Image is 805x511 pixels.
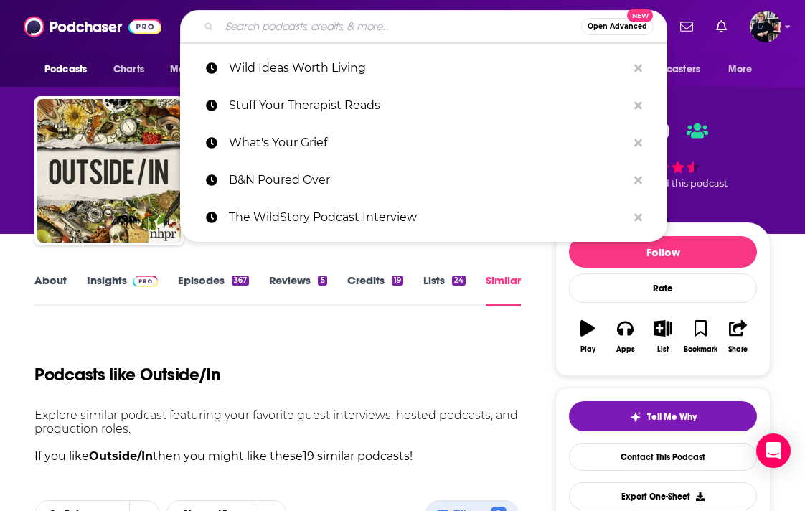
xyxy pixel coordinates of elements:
[229,199,627,236] p: The WildStory Podcast Interview
[569,273,757,303] div: Rate
[710,14,733,39] a: Show notifications dropdown
[232,276,249,286] div: 367
[452,276,466,286] div: 24
[34,273,67,306] a: About
[347,273,403,306] a: Credits19
[569,482,757,510] button: Export One-Sheet
[647,411,697,423] span: Tell Me Why
[160,56,240,83] button: open menu
[392,276,403,286] div: 19
[113,60,144,80] span: Charts
[34,56,105,83] button: open menu
[24,13,161,40] img: Podchaser - Follow, Share and Rate Podcasts
[674,14,699,39] a: Show notifications dropdown
[180,199,667,236] a: The WildStory Podcast Interview
[220,15,581,38] input: Search podcasts, credits, & more...
[569,236,757,268] button: Follow
[44,60,87,80] span: Podcasts
[750,11,781,42] button: Show profile menu
[728,60,753,80] span: More
[581,18,654,35] button: Open AdvancedNew
[34,408,519,436] p: Explore similar podcast featuring your favorite guest interviews, hosted podcasts, and production...
[34,447,519,466] p: If you like then you might like these 19 similar podcasts !
[170,60,221,80] span: Monitoring
[750,11,781,42] span: Logged in as ndewey
[89,449,153,463] strong: Outside/In
[616,345,635,354] div: Apps
[606,311,644,362] button: Apps
[569,311,606,362] button: Play
[133,276,158,287] img: Podchaser Pro
[178,273,249,306] a: Episodes367
[180,161,667,199] a: B&N Poured Over
[180,10,667,43] div: Search podcasts, credits, & more...
[269,273,326,306] a: Reviews5
[229,50,627,87] p: Wild Ideas Worth Living
[657,345,669,354] div: List
[87,273,158,306] a: InsightsPodchaser Pro
[684,345,717,354] div: Bookmark
[750,11,781,42] img: User Profile
[718,56,771,83] button: open menu
[569,443,757,471] a: Contact This Podcast
[34,364,221,385] h1: Podcasts like Outside/In
[682,311,719,362] button: Bookmark
[423,273,466,306] a: Lists24
[644,178,728,189] span: rated this podcast
[580,345,595,354] div: Play
[229,87,627,124] p: Stuff Your Therapist Reads
[229,124,627,161] p: What's Your Grief
[486,273,521,306] a: Similar
[756,433,791,468] div: Open Intercom Messenger
[104,56,153,83] a: Charts
[229,161,627,199] p: B&N Poured Over
[720,311,757,362] button: Share
[180,87,667,124] a: Stuff Your Therapist Reads
[569,401,757,431] button: tell me why sparkleTell Me Why
[37,99,181,243] img: Outside/In
[588,23,647,30] span: Open Advanced
[728,345,748,354] div: Share
[630,411,641,423] img: tell me why sparkle
[180,50,667,87] a: Wild Ideas Worth Living
[318,276,326,286] div: 5
[644,311,682,362] button: List
[627,9,653,22] span: New
[180,124,667,161] a: What's Your Grief
[622,56,721,83] button: open menu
